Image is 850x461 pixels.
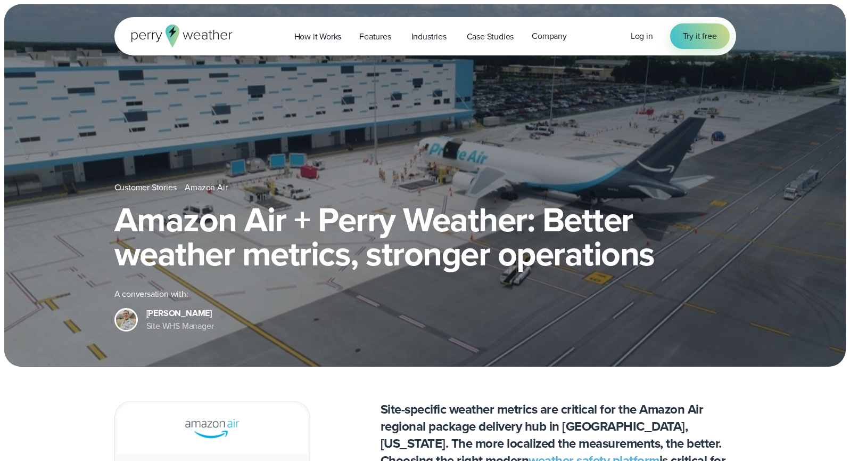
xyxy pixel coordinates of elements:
[114,203,736,271] h1: Amazon Air + Perry Weather: Better weather metrics, stronger operations
[185,181,227,194] a: Amazon Air
[631,30,653,42] span: Log in
[114,181,736,194] nav: Breadcrumb
[359,30,391,43] span: Features
[458,26,523,47] a: Case Studies
[411,30,447,43] span: Industries
[683,30,717,43] span: Try it free
[631,30,653,43] a: Log in
[114,181,177,194] a: Customer Stories
[285,26,351,47] a: How it Works
[177,416,248,441] img: Amazon-Air.svg
[146,320,214,333] div: Site WHS Manager
[532,30,567,43] span: Company
[294,30,342,43] span: How it Works
[467,30,514,43] span: Case Studies
[116,310,136,330] img: Brad Stewart, Site WHS Manager at Amazon Air Lakeland.
[146,307,214,320] div: [PERSON_NAME]
[114,288,736,301] div: A conversation with:
[670,23,730,49] a: Try it free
